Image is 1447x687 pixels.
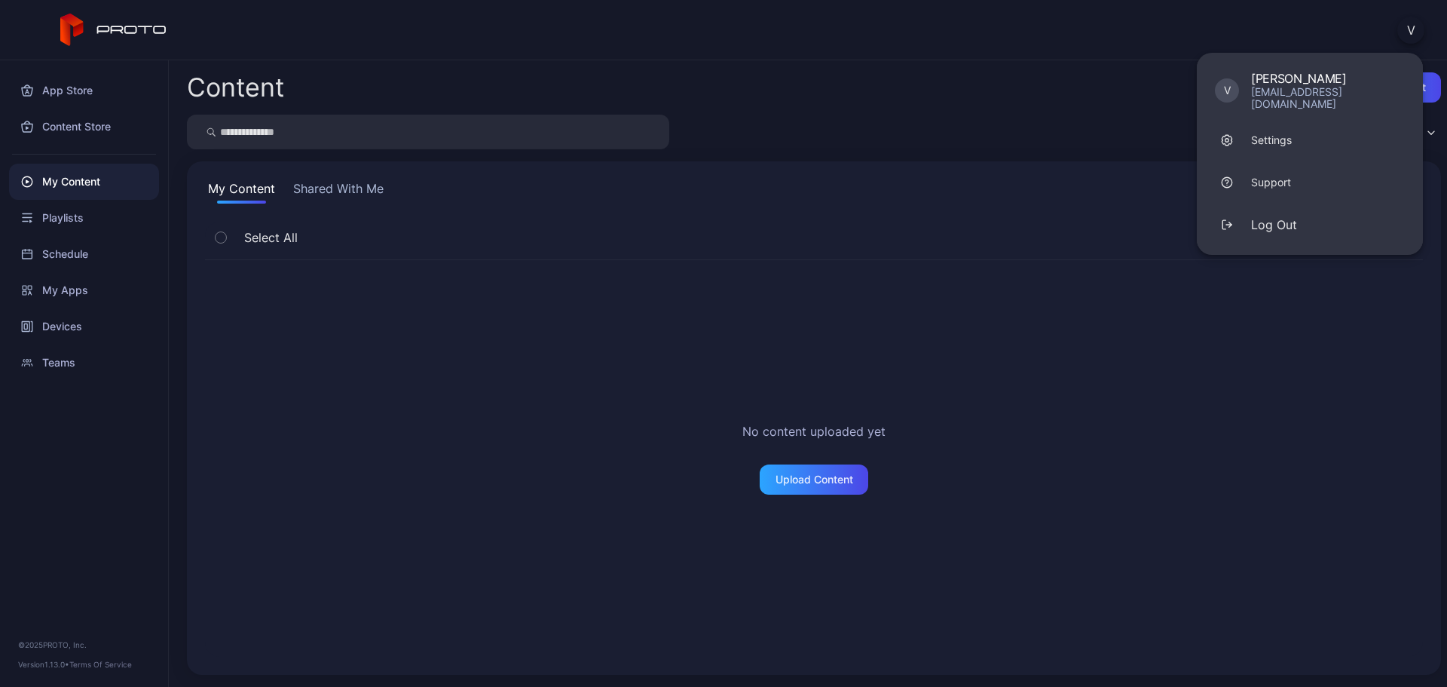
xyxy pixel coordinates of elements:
[1197,204,1423,246] button: Log Out
[9,272,159,308] a: My Apps
[1251,86,1405,110] div: [EMAIL_ADDRESS][DOMAIN_NAME]
[742,422,886,440] h2: No content uploaded yet
[1251,175,1291,190] div: Support
[1251,216,1297,234] div: Log Out
[1251,71,1405,86] div: [PERSON_NAME]
[187,75,284,100] div: Content
[1397,17,1424,44] button: V
[1197,161,1423,204] a: Support
[1251,133,1292,148] div: Settings
[776,474,853,486] div: Upload Content
[18,660,69,669] span: Version 1.13.0 •
[244,228,298,247] span: Select All
[18,639,150,651] div: © 2025 PROTO, Inc.
[9,308,159,345] a: Devices
[69,660,132,669] a: Terms Of Service
[1215,78,1239,103] div: V
[9,200,159,236] a: Playlists
[9,72,159,109] a: App Store
[1197,119,1423,161] a: Settings
[290,179,387,204] button: Shared With Me
[1197,62,1423,119] a: V[PERSON_NAME][EMAIL_ADDRESS][DOMAIN_NAME]
[9,109,159,145] a: Content Store
[205,179,278,204] button: My Content
[9,345,159,381] a: Teams
[9,164,159,200] a: My Content
[9,236,159,272] a: Schedule
[760,465,868,495] button: Upload Content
